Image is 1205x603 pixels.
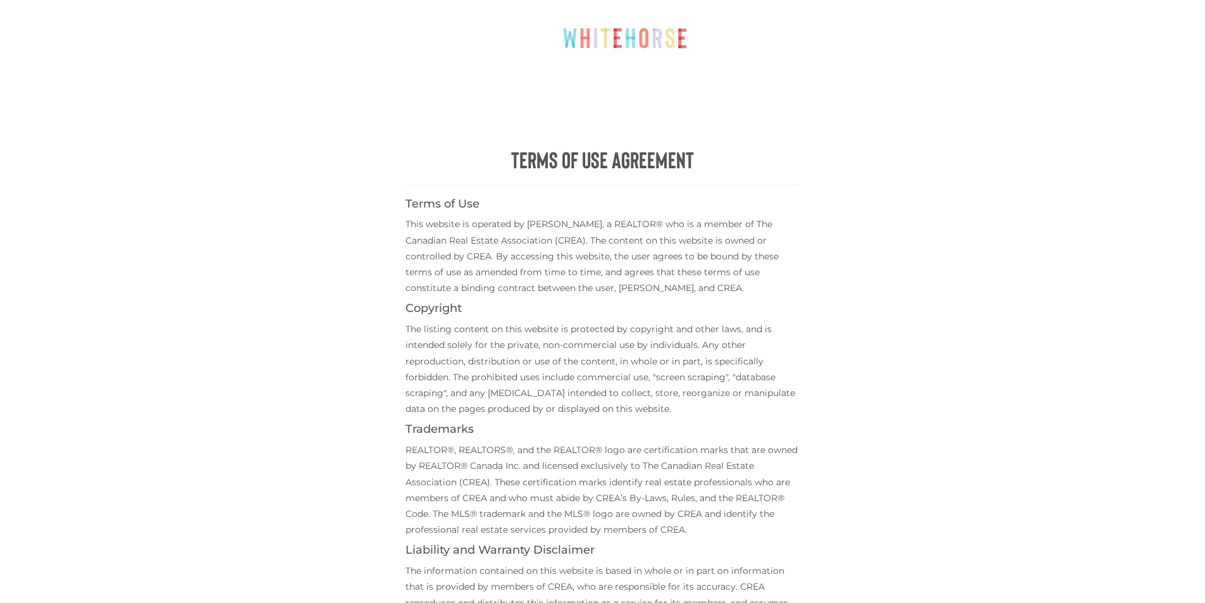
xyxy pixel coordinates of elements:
span: Call or Text [PERSON_NAME]: [PHONE_NUMBER] [741,18,937,35]
nav: Menu [255,78,951,103]
a: Call or Text [PERSON_NAME]: [PHONE_NUMBER] [726,10,952,43]
a: Sell [590,78,641,103]
h1: Terms of Use Agreement [405,147,800,172]
p: REALTOR®, REALTORS®, and the REALTOR® logo are certification marks that are owned by REALTOR® Can... [405,442,800,538]
h4: Terms of Use [405,198,800,211]
a: Listings [832,78,906,103]
h4: Liability and Warranty Disclaimer [405,544,800,557]
p: The listing content on this website is protected by copyright and other laws, and is intended sol... [405,321,800,417]
h4: Trademarks [405,423,800,436]
h4: Copyright [405,302,800,315]
a: Explore Whitehorse [367,78,506,103]
a: Home [300,78,351,103]
a: Buy [522,78,574,103]
p: This website is operated by [PERSON_NAME], a REALTOR® who is a member of The Canadian Real Estate... [405,216,800,296]
a: About [PERSON_NAME] [657,78,816,103]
